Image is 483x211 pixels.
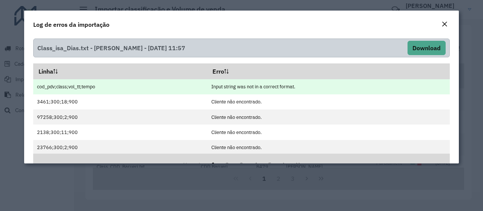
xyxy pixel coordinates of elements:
[37,41,185,55] span: Class_isa_Dias.txt - [PERSON_NAME] - [DATE] 11:57
[206,157,220,172] button: 1
[207,79,449,94] td: Input string was not in a correct format.
[207,125,449,140] td: Cliente não encontrado.
[33,79,207,94] td: cod_pdv;class;vol_tt;tempo
[207,140,449,155] td: Cliente não encontrado.
[263,157,277,172] button: 5
[408,41,446,55] button: Download
[33,63,207,79] th: Linha
[207,63,449,79] th: Erro
[33,109,207,125] td: 97258;300;2;900
[234,157,249,172] button: 3
[220,157,234,172] button: 2
[291,157,306,172] button: Last Page
[207,94,449,109] td: Cliente não encontrado.
[277,157,291,172] button: Next Page
[249,157,263,172] button: 4
[441,21,448,27] em: Fechar
[33,140,207,155] td: 23766;300;2;900
[33,125,207,140] td: 2138;300;11;900
[33,94,207,109] td: 3461;300;18;900
[439,20,450,29] button: Close
[207,109,449,125] td: Cliente não encontrado.
[33,20,109,29] h4: Log de erros da importação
